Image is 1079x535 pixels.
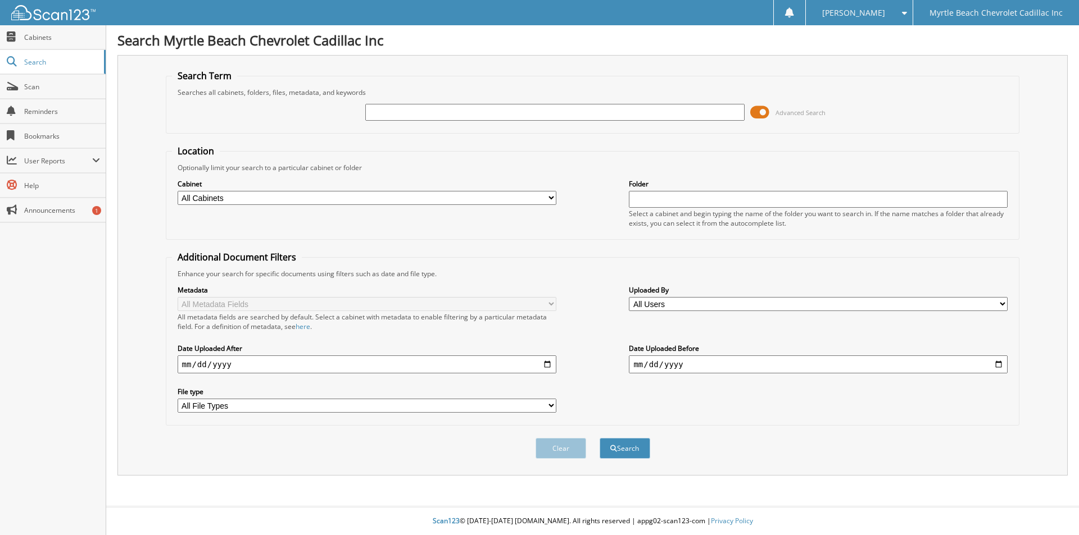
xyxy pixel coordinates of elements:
[24,107,100,116] span: Reminders
[172,269,1014,278] div: Enhance your search for specific documents using filters such as date and file type.
[930,10,1063,16] span: Myrtle Beach Chevrolet Cadillac Inc
[24,156,92,166] span: User Reports
[24,181,100,190] span: Help
[178,387,556,396] label: File type
[629,209,1008,228] div: Select a cabinet and begin typing the name of the folder you want to search in. If the name match...
[629,285,1008,295] label: Uploaded By
[172,145,220,157] legend: Location
[106,507,1079,535] div: © [DATE]-[DATE] [DOMAIN_NAME]. All rights reserved | appg02-scan123-com |
[24,131,100,141] span: Bookmarks
[178,312,556,331] div: All metadata fields are searched by default. Select a cabinet with metadata to enable filtering b...
[178,179,556,189] label: Cabinet
[172,163,1014,172] div: Optionally limit your search to a particular cabinet or folder
[776,108,826,117] span: Advanced Search
[24,205,100,215] span: Announcements
[433,516,460,525] span: Scan123
[178,344,556,353] label: Date Uploaded After
[172,70,237,82] legend: Search Term
[117,31,1068,49] h1: Search Myrtle Beach Chevrolet Cadillac Inc
[296,322,310,331] a: here
[11,5,96,20] img: scan123-logo-white.svg
[822,10,885,16] span: [PERSON_NAME]
[629,344,1008,353] label: Date Uploaded Before
[172,88,1014,97] div: Searches all cabinets, folders, files, metadata, and keywords
[172,251,302,263] legend: Additional Document Filters
[629,355,1008,373] input: end
[536,438,586,459] button: Clear
[178,285,556,295] label: Metadata
[24,33,100,42] span: Cabinets
[24,82,100,92] span: Scan
[92,206,101,215] div: 1
[711,516,753,525] a: Privacy Policy
[600,438,650,459] button: Search
[629,179,1008,189] label: Folder
[178,355,556,373] input: start
[24,57,98,67] span: Search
